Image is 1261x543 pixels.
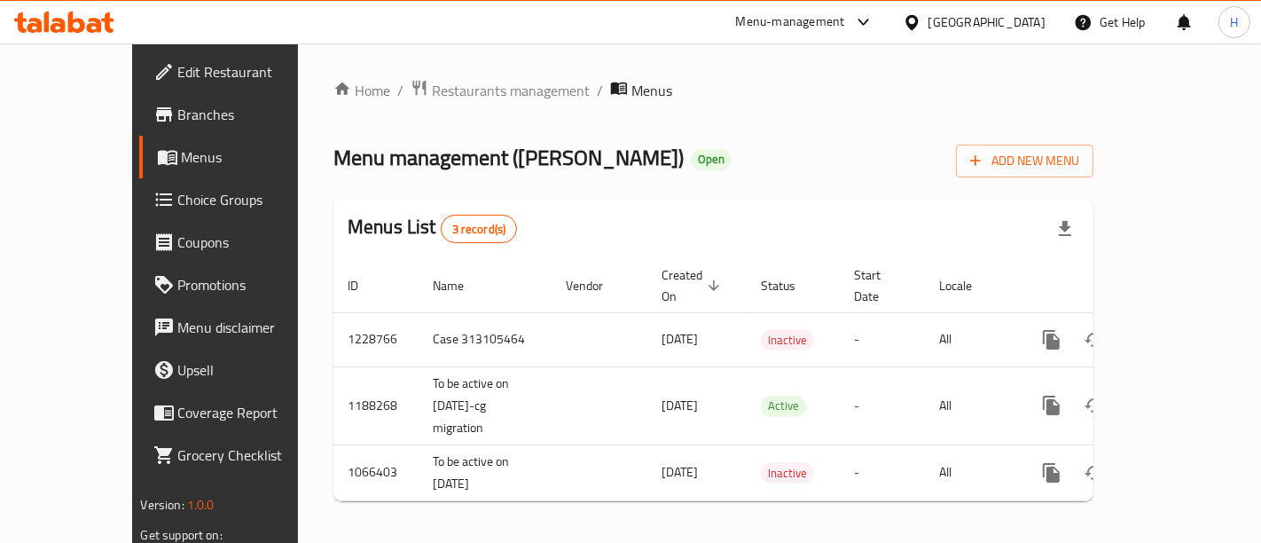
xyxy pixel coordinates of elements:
[761,462,814,484] div: Inactive
[925,445,1016,500] td: All
[333,79,1093,102] nav: breadcrumb
[178,402,328,423] span: Coverage Report
[691,152,732,167] span: Open
[139,434,342,476] a: Grocery Checklist
[178,189,328,210] span: Choice Groups
[178,359,328,381] span: Upsell
[139,178,342,221] a: Choice Groups
[139,93,342,136] a: Branches
[141,493,184,516] span: Version:
[925,366,1016,445] td: All
[139,221,342,264] a: Coupons
[662,460,698,484] span: [DATE]
[1044,208,1086,250] div: Export file
[761,275,818,296] span: Status
[1016,259,1215,313] th: Actions
[761,463,814,484] span: Inactive
[182,146,328,168] span: Menus
[662,327,698,350] span: [DATE]
[178,232,328,253] span: Coupons
[187,493,215,516] span: 1.0.0
[840,366,925,445] td: -
[333,312,419,366] td: 1228766
[761,329,814,350] div: Inactive
[442,221,517,238] span: 3 record(s)
[178,445,328,466] span: Grocery Checklist
[333,366,419,445] td: 1188268
[411,79,590,102] a: Restaurants management
[761,396,806,417] div: Active
[333,138,684,177] span: Menu management ( [PERSON_NAME] )
[854,264,904,307] span: Start Date
[1030,319,1073,361] button: more
[333,445,419,500] td: 1066403
[139,391,342,434] a: Coverage Report
[956,145,1093,177] button: Add New Menu
[139,51,342,93] a: Edit Restaurant
[139,306,342,349] a: Menu disclaimer
[761,396,806,416] span: Active
[178,61,328,83] span: Edit Restaurant
[348,275,381,296] span: ID
[1230,12,1238,32] span: H
[348,214,517,243] h2: Menus List
[333,259,1215,501] table: enhanced table
[333,80,390,101] a: Home
[925,312,1016,366] td: All
[178,317,328,338] span: Menu disclaimer
[433,275,487,296] span: Name
[397,80,403,101] li: /
[432,80,590,101] span: Restaurants management
[178,274,328,295] span: Promotions
[1030,452,1073,494] button: more
[1073,452,1116,494] button: Change Status
[1073,384,1116,427] button: Change Status
[761,330,814,350] span: Inactive
[662,394,698,417] span: [DATE]
[139,136,342,178] a: Menus
[662,264,725,307] span: Created On
[139,349,342,391] a: Upsell
[441,215,518,243] div: Total records count
[566,275,626,296] span: Vendor
[939,275,995,296] span: Locale
[178,104,328,125] span: Branches
[840,445,925,500] td: -
[419,445,552,500] td: To be active on [DATE]
[736,12,845,33] div: Menu-management
[597,80,603,101] li: /
[691,149,732,170] div: Open
[139,264,342,306] a: Promotions
[928,12,1046,32] div: [GEOGRAPHIC_DATA]
[631,80,672,101] span: Menus
[1073,319,1116,361] button: Change Status
[419,312,552,366] td: Case 313105464
[840,312,925,366] td: -
[419,366,552,445] td: To be active on [DATE]-cg migration
[1030,384,1073,427] button: more
[970,150,1079,172] span: Add New Menu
